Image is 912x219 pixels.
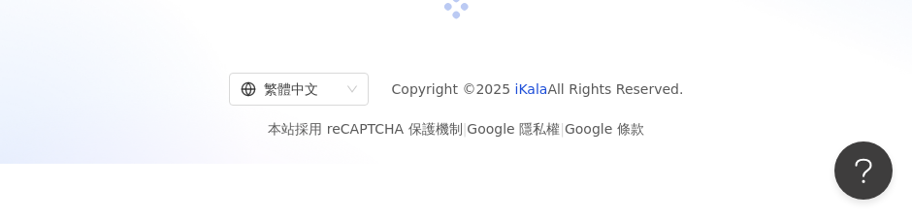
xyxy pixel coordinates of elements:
[268,117,643,141] span: 本站採用 reCAPTCHA 保護機制
[467,121,560,137] a: Google 隱私權
[241,74,340,105] div: 繁體中文
[515,81,548,97] a: iKala
[560,121,565,137] span: |
[463,121,468,137] span: |
[565,121,644,137] a: Google 條款
[392,78,684,101] span: Copyright © 2025 All Rights Reserved.
[834,141,893,200] iframe: Help Scout Beacon - Open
